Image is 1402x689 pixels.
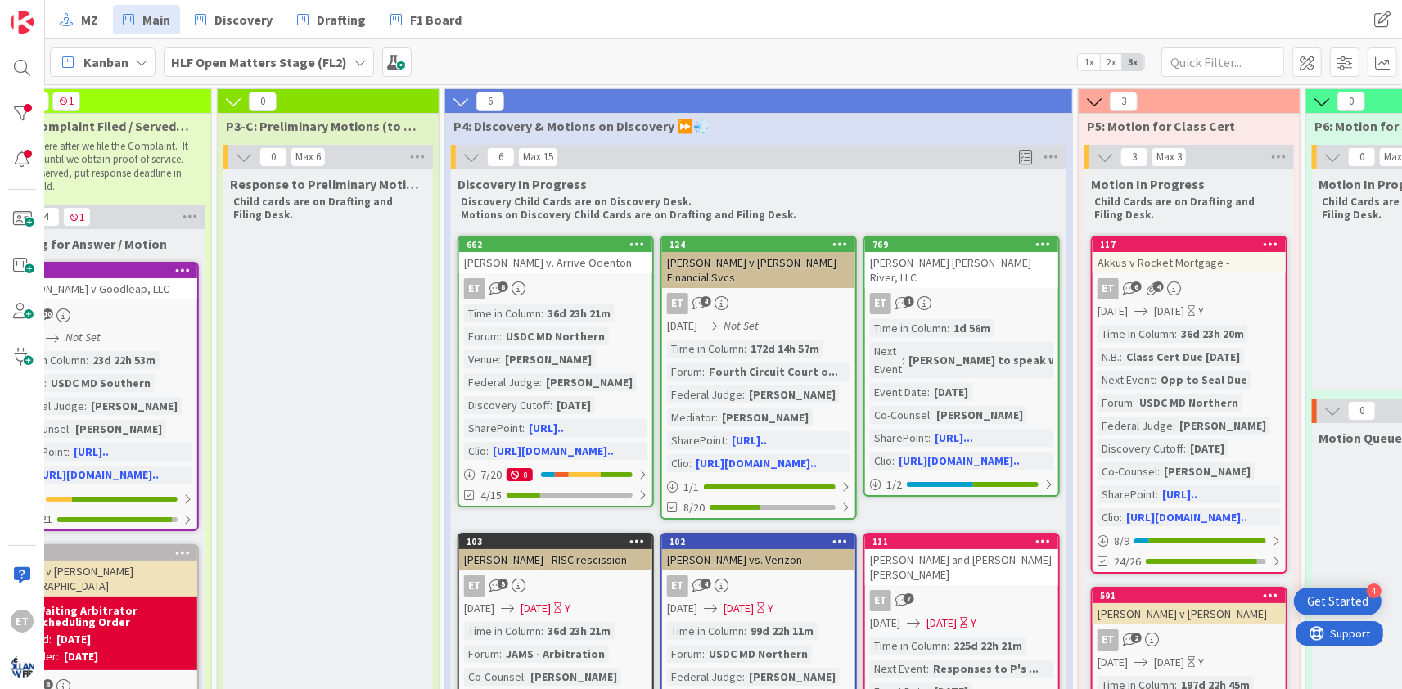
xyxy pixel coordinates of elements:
span: : [702,363,705,381]
div: 769 [865,237,1058,252]
div: Forum [667,363,702,381]
div: Time in Column [1098,325,1174,343]
span: Drafting [317,10,366,29]
div: Forum [464,327,499,345]
div: ET [865,293,1058,314]
div: [DATE] [930,383,972,401]
div: [PERSON_NAME] [745,668,840,686]
span: : [539,373,542,391]
div: 514 [11,265,197,277]
span: [DATE] [926,615,957,632]
div: Y [565,600,570,617]
div: [PERSON_NAME] [71,420,166,438]
div: Mediator [667,408,715,426]
span: : [1157,462,1160,480]
span: : [67,443,70,461]
span: 1 / 2 [886,476,902,493]
span: 8 / 9 [1114,533,1129,550]
span: : [499,327,502,345]
div: Max 6 [295,153,321,161]
div: Co-Counsel [464,668,524,686]
div: [PERSON_NAME] [718,408,813,426]
span: [DATE] [724,600,754,617]
div: ET [1093,278,1286,299]
div: [PERSON_NAME] [526,668,621,686]
span: : [744,622,746,640]
span: : [524,668,526,686]
div: 1/1 [662,477,855,498]
span: 4 [1153,281,1164,292]
div: Discovery Cutoff [464,396,550,414]
span: P4: Discovery & Motions on Discovery ⏩💨 [453,118,1052,134]
div: [PERSON_NAME] vs. Verizon [662,549,855,570]
a: MZ [50,5,108,34]
div: [DATE] [64,648,98,665]
div: USDC MD Northern [1135,394,1242,412]
div: 662 [467,239,652,250]
a: [URL].. [1162,487,1197,502]
span: : [742,668,745,686]
div: Open Get Started checklist, remaining modules: 4 [1294,588,1382,615]
span: F1 Board [410,10,462,29]
div: [PERSON_NAME] v. Arrive Odenton [459,252,652,273]
span: 8 [498,281,508,292]
span: : [499,645,502,663]
span: Discovery In Progress [458,176,587,192]
span: : [715,408,718,426]
span: : [550,396,552,414]
span: : [930,406,932,424]
div: Get Started [1307,593,1368,610]
div: Next Event [870,342,902,378]
strong: Child Cards are on Drafting and Filing Desk. [1094,195,1257,222]
div: 103 [459,534,652,549]
div: 102[PERSON_NAME] vs. Verizon [662,534,855,570]
div: Clio [1098,508,1120,526]
div: [PERSON_NAME] [87,397,182,415]
div: 117 [1093,237,1286,252]
span: 10 [43,308,53,319]
a: [URL][DOMAIN_NAME].. [38,467,159,482]
span: 0 [259,147,287,167]
span: : [486,442,489,460]
span: 24/26 [1114,553,1141,570]
b: HLF Open Matters Stage (FL2) [171,54,347,70]
div: Co-Counsel [1098,462,1157,480]
div: 662 [459,237,652,252]
span: : [541,622,543,640]
div: [PERSON_NAME] [PERSON_NAME] River, LLC [865,252,1058,288]
a: [URL][DOMAIN_NAME].. [1126,510,1247,525]
div: 36d 23h 21m [543,304,615,322]
span: : [744,340,746,358]
div: [PERSON_NAME] v [PERSON_NAME] [1093,603,1286,624]
div: ET [1098,629,1119,651]
div: [PERSON_NAME] and [PERSON_NAME] [PERSON_NAME] [865,549,1058,585]
div: Clio [870,452,892,470]
div: Next Event [1098,371,1154,389]
div: Y [768,600,773,617]
span: MZ [81,10,98,29]
span: : [926,660,929,678]
div: Forum [464,645,499,663]
span: 6 [487,147,515,167]
span: Kanban [83,52,128,72]
div: 124 [662,237,855,252]
span: : [1173,417,1175,435]
div: Time in Column [464,622,541,640]
div: Akkus v Rocket Mortgage - [1093,252,1286,273]
div: ET [11,610,34,633]
div: 117Akkus v Rocket Mortgage - [1093,237,1286,273]
a: [URL][DOMAIN_NAME].. [899,453,1020,468]
div: JAMS - Arbitration [502,645,609,663]
div: [DATE] [1186,439,1228,457]
span: [DATE] [1098,303,1128,320]
span: 3 [1110,92,1138,111]
b: Waiting Arbitrator Scheduling Order [36,605,192,628]
strong: Motions on Discovery Child Cards are on Drafting and Filing Desk. [461,208,796,222]
span: : [725,431,728,449]
div: 111 [865,534,1058,549]
div: Time in Column [464,304,541,322]
div: Federal Judge [667,385,742,403]
span: : [69,420,71,438]
span: 6 [1131,281,1142,292]
span: 1 [52,92,80,111]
